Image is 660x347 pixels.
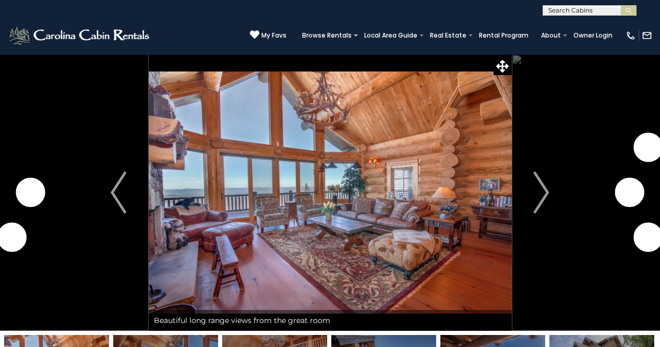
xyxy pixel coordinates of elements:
[261,31,286,40] span: My Favs
[297,28,357,43] a: Browse Rentals
[626,30,636,41] img: phone-regular-white.png
[425,28,472,43] a: Real Estate
[89,54,149,331] button: Previous
[149,310,512,331] div: Beautiful long range views from the great room
[111,172,126,213] img: arrow
[8,25,152,46] img: White-1-2.png
[534,172,549,213] img: arrow
[536,28,566,43] a: About
[568,28,618,43] a: Owner Login
[474,28,534,43] a: Rental Program
[642,30,652,41] img: mail-regular-white.png
[250,30,286,41] a: My Favs
[511,54,571,331] button: Next
[359,28,423,43] a: Local Area Guide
